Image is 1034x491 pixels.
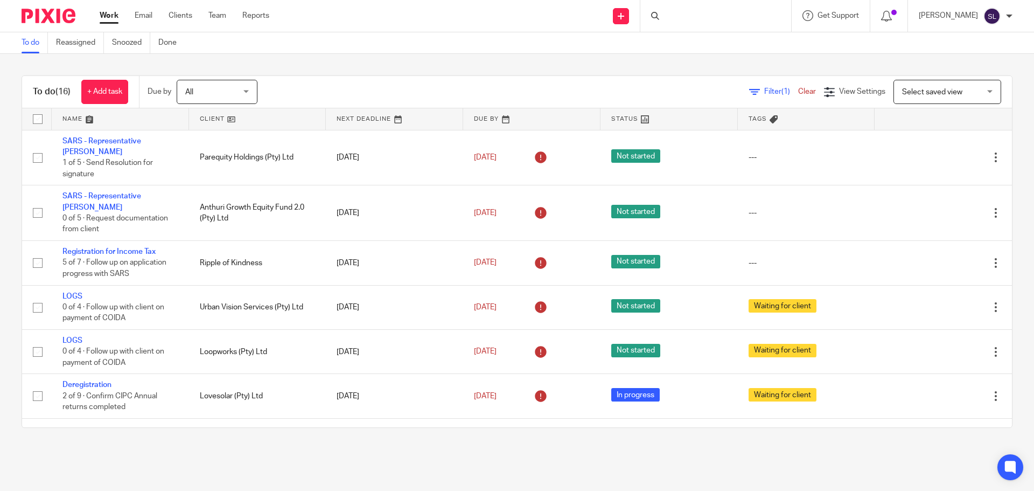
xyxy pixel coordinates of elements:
[749,344,816,357] span: Waiting for client
[983,8,1001,25] img: svg%3E
[749,258,864,268] div: ---
[169,10,192,21] a: Clients
[189,130,326,185] td: Parequity Holdings (Pty) Ltd
[135,10,152,21] a: Email
[189,241,326,285] td: Ripple of Kindness
[839,88,885,95] span: View Settings
[242,10,269,21] a: Reports
[326,374,463,418] td: [DATE]
[56,32,104,53] a: Reassigned
[611,149,660,163] span: Not started
[62,392,157,411] span: 2 of 9 · Confirm CIPC Annual returns completed
[611,255,660,268] span: Not started
[781,88,790,95] span: (1)
[474,154,497,161] span: [DATE]
[158,32,185,53] a: Done
[62,259,166,278] span: 5 of 7 · Follow up on application progress with SARS
[474,209,497,217] span: [DATE]
[326,130,463,185] td: [DATE]
[33,86,71,98] h1: To do
[326,330,463,374] td: [DATE]
[749,299,816,313] span: Waiting for client
[62,303,164,322] span: 0 of 4 · Follow up with client on payment of COIDA
[326,285,463,329] td: [DATE]
[818,12,859,19] span: Get Support
[902,88,962,96] span: Select saved view
[189,418,326,457] td: Pulse Point Group (Pty) Ltd
[62,293,82,300] a: LOGS
[611,205,660,218] span: Not started
[185,88,193,96] span: All
[62,348,164,367] span: 0 of 4 · Follow up with client on payment of COIDA
[62,159,153,178] span: 1 of 5 · Send Resolution for signature
[749,152,864,163] div: ---
[62,381,111,389] a: Deregistration
[189,330,326,374] td: Loopworks (Pty) Ltd
[749,388,816,402] span: Waiting for client
[100,10,118,21] a: Work
[62,192,141,211] a: SARS - Representative [PERSON_NAME]
[148,86,171,97] p: Due by
[22,32,48,53] a: To do
[764,88,798,95] span: Filter
[474,259,497,267] span: [DATE]
[611,388,660,402] span: In progress
[81,80,128,104] a: + Add task
[189,374,326,418] td: Lovesolar (Pty) Ltd
[749,116,767,122] span: Tags
[474,348,497,356] span: [DATE]
[798,88,816,95] a: Clear
[749,208,864,218] div: ---
[611,344,660,357] span: Not started
[189,185,326,241] td: Anthuri Growth Equity Fund 2.0 (Pty) Ltd
[611,299,660,313] span: Not started
[22,9,75,23] img: Pixie
[474,303,497,311] span: [DATE]
[326,418,463,457] td: [DATE]
[112,32,150,53] a: Snoozed
[326,185,463,241] td: [DATE]
[62,215,168,233] span: 0 of 5 · Request documentation from client
[62,337,82,344] a: LOGS
[62,137,141,156] a: SARS - Representative [PERSON_NAME]
[919,10,978,21] p: [PERSON_NAME]
[326,241,463,285] td: [DATE]
[62,248,156,255] a: Registration for Income Tax
[208,10,226,21] a: Team
[474,392,497,400] span: [DATE]
[189,285,326,329] td: Urban Vision Services (Pty) Ltd
[55,87,71,96] span: (16)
